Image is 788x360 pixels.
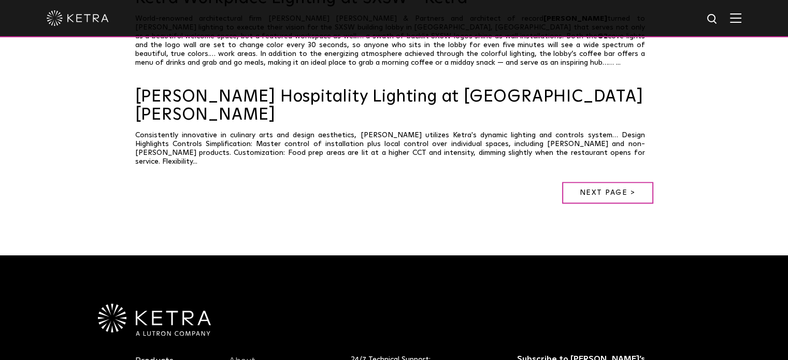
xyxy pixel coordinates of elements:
img: Hamburger%20Nav.svg [730,13,741,23]
img: Ketra-aLutronCo_White_RGB [98,304,211,336]
img: search icon [706,13,719,26]
p: World-renowned architectural firm [PERSON_NAME] [PERSON_NAME] & Partners and architect of record ... [135,15,653,67]
a: Next page > [562,182,653,204]
p: Consistently innovative in culinary arts and design aesthetics, [PERSON_NAME] utilizes Ketra's dy... [135,131,653,166]
a: [PERSON_NAME] Hospitality Lighting at [GEOGRAPHIC_DATA][PERSON_NAME] [135,88,653,124]
img: ketra-logo-2019-white [47,10,109,26]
